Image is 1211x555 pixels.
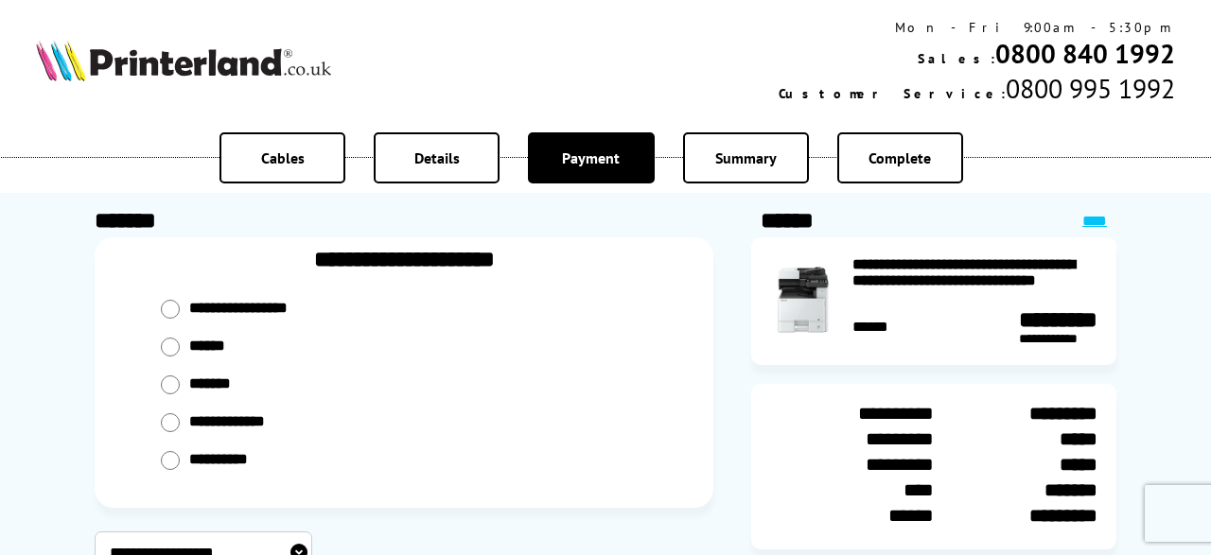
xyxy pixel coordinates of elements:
[414,148,460,167] span: Details
[918,50,995,67] span: Sales:
[715,148,777,167] span: Summary
[869,148,931,167] span: Complete
[1006,71,1175,106] span: 0800 995 1992
[36,40,331,81] img: Printerland Logo
[995,36,1175,71] a: 0800 840 1992
[779,85,1006,102] span: Customer Service:
[261,148,305,167] span: Cables
[779,19,1175,36] div: Mon - Fri 9:00am - 5:30pm
[562,148,620,167] span: Payment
